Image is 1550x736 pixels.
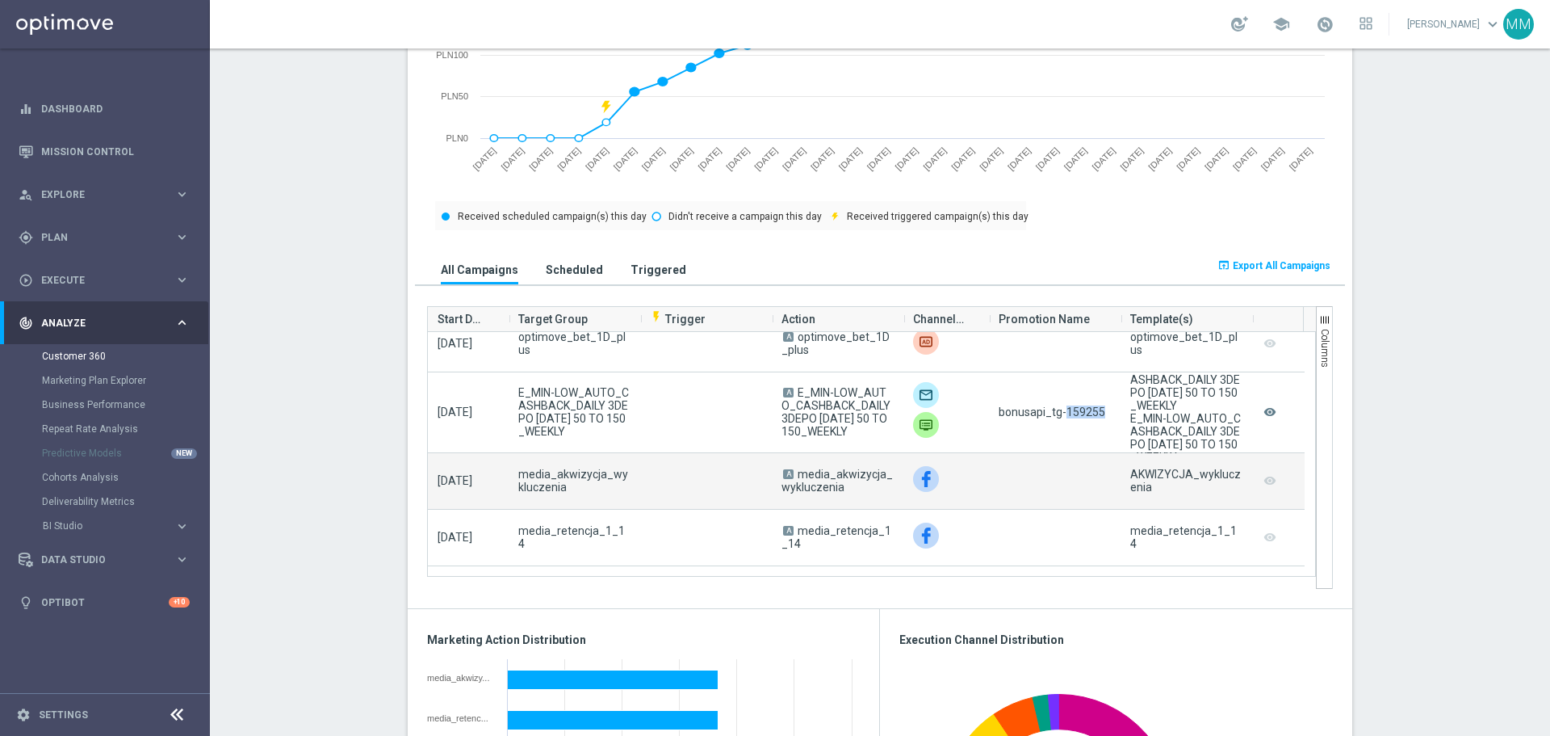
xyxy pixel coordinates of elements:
button: All Campaigns [437,254,522,284]
div: E_MIN-LOW_AUTO_CASHBACK_DAILY 3DEPO [DATE] 50 TO 150_WEEKLY [1130,360,1242,412]
span: Target Group [518,303,588,335]
h3: Marketing Action Distribution [427,633,860,647]
text: [DATE] [471,145,497,172]
span: bonusapi_tg-159255 [999,406,1105,418]
span: [DATE] [438,337,472,350]
h3: Triggered [630,263,686,277]
div: MM [1503,9,1534,40]
div: +10 [169,597,190,608]
button: play_circle_outline Execute keyboard_arrow_right [18,274,191,287]
div: BI Studio [42,514,208,538]
text: Didn't receive a campaign this day [668,211,822,222]
text: [DATE] [921,145,948,172]
span: [DATE] [438,531,472,544]
span: BI Studio [43,521,158,531]
i: track_changes [19,316,33,330]
text: PLN50 [441,91,468,101]
text: [DATE] [837,145,864,172]
span: E_MIN-LOW_AUTO_CASHBACK_DAILY 3DEPO [DATE] 50 TO 150_WEEKLY [781,386,890,438]
a: Optibot [41,581,169,624]
button: gps_fixed Plan keyboard_arrow_right [18,231,191,244]
div: Business Performance [42,393,208,417]
i: settings [16,708,31,722]
i: keyboard_arrow_right [174,315,190,330]
text: [DATE] [893,145,920,172]
a: Customer 360 [42,350,168,363]
text: [DATE] [1062,145,1089,172]
i: flash_on [650,310,663,323]
span: Execute [41,275,174,285]
div: Explore [19,187,174,202]
img: Criteo [913,329,939,355]
span: E_MIN-LOW_AUTO_CASHBACK_DAILY 3DEPO [DATE] 50 TO 150_WEEKLY [518,386,630,438]
h3: Scheduled [546,263,603,277]
text: [DATE] [1203,145,1230,172]
div: BI Studio keyboard_arrow_right [42,519,191,532]
img: Facebook Custom Audience [913,466,939,492]
span: Export All Campaigns [1233,260,1330,271]
a: [PERSON_NAME]keyboard_arrow_down [1405,12,1503,36]
span: Action [781,303,815,335]
div: Deliverability Metrics [42,490,208,514]
text: [DATE] [1231,145,1258,172]
img: Optimail [913,382,939,408]
span: Plan [41,233,174,242]
div: Dashboard [19,87,190,130]
span: A [783,469,794,479]
button: open_in_browser Export All Campaigns [1215,254,1333,277]
a: Business Performance [42,398,168,411]
i: gps_fixed [19,230,33,245]
button: lightbulb Optibot +10 [18,596,191,609]
div: Predictive Models [42,441,208,465]
text: [DATE] [696,145,723,172]
span: optimove_bet_1D_plus [518,330,630,356]
div: Execute [19,273,174,288]
text: [DATE] [499,145,526,172]
button: equalizer Dashboard [18,103,191,116]
div: Optibot [19,581,190,624]
span: [DATE] [438,474,472,487]
button: Triggered [626,254,690,284]
text: [DATE] [1091,145,1117,172]
div: BI Studio [43,521,174,531]
span: A [783,332,794,342]
span: keyboard_arrow_down [1484,15,1502,33]
text: [DATE] [640,145,667,172]
text: [DATE] [865,145,892,172]
span: Template(s) [1130,303,1193,335]
img: Private message [913,412,939,438]
a: Settings [39,710,88,720]
span: Columns [1319,329,1330,368]
div: Marketing Plan Explorer [42,368,208,393]
button: Mission Control [18,145,191,158]
div: media_retencja_1_14_ZG [427,713,496,723]
text: [DATE] [809,145,836,172]
text: [DATE] [1146,145,1173,172]
div: Analyze [19,316,174,330]
i: keyboard_arrow_right [174,272,190,288]
div: Facebook Custom Audience [913,523,939,549]
div: Data Studio [19,553,174,567]
a: Deliverability Metrics [42,495,168,508]
text: [DATE] [1175,145,1201,172]
span: optimove_bet_1D_plus [781,330,890,356]
button: person_search Explore keyboard_arrow_right [18,188,191,201]
button: track_changes Analyze keyboard_arrow_right [18,317,191,330]
i: keyboard_arrow_right [174,187,190,202]
div: NEW [171,448,197,459]
text: Received triggered campaign(s) this day [847,211,1028,222]
span: media_akwizycja_wykluczenia [781,468,893,494]
div: E_MIN-LOW_AUTO_CASHBACK_DAILY 3DEPO [DATE] 50 TO 150_WEEKLY [1130,412,1242,464]
div: Customer 360 [42,344,208,368]
span: media_akwizycja_wykluczenia [518,468,630,494]
div: Repeat Rate Analysis [42,417,208,441]
text: Received scheduled campaign(s) this day [458,211,647,222]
